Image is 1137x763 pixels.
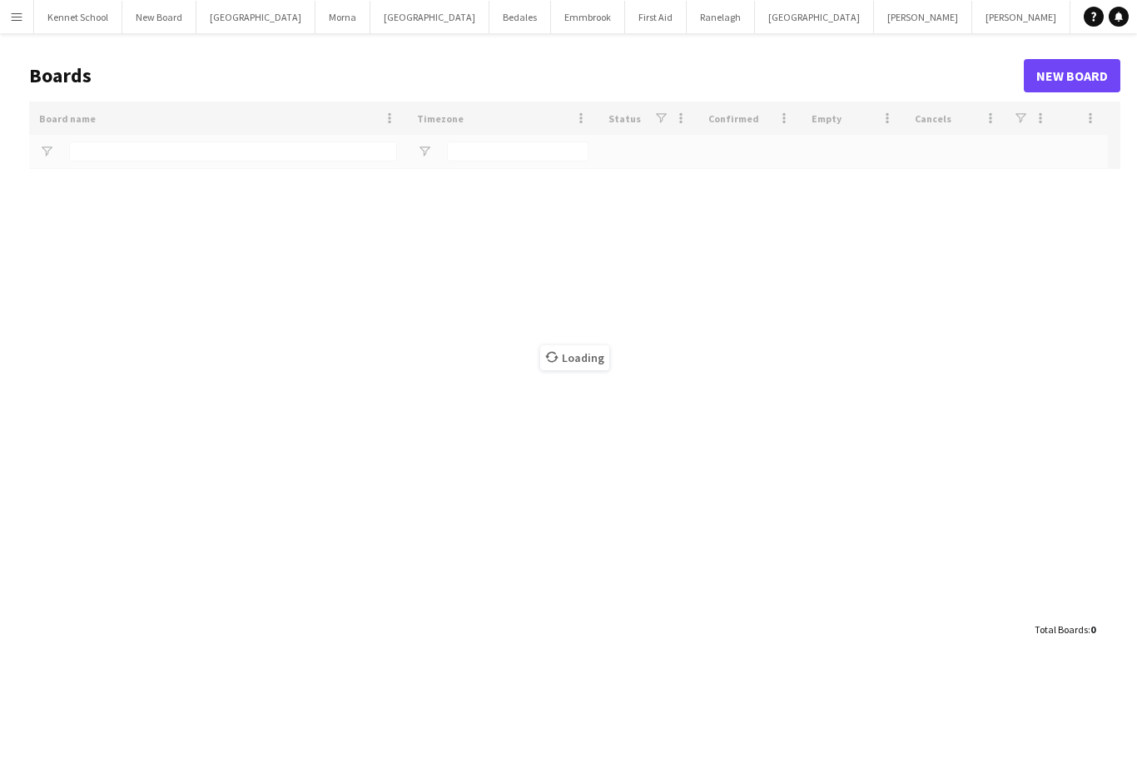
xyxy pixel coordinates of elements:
[972,1,1070,33] button: [PERSON_NAME]
[687,1,755,33] button: Ranelagh
[29,63,1024,88] h1: Boards
[1090,623,1095,636] span: 0
[489,1,551,33] button: Bedales
[1035,613,1095,646] div: :
[540,345,609,370] span: Loading
[1035,623,1088,636] span: Total Boards
[551,1,625,33] button: Emmbrook
[1024,59,1120,92] a: New Board
[196,1,315,33] button: [GEOGRAPHIC_DATA]
[370,1,489,33] button: [GEOGRAPHIC_DATA]
[625,1,687,33] button: First Aid
[122,1,196,33] button: New Board
[315,1,370,33] button: Morna
[34,1,122,33] button: Kennet School
[874,1,972,33] button: [PERSON_NAME]
[755,1,874,33] button: [GEOGRAPHIC_DATA]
